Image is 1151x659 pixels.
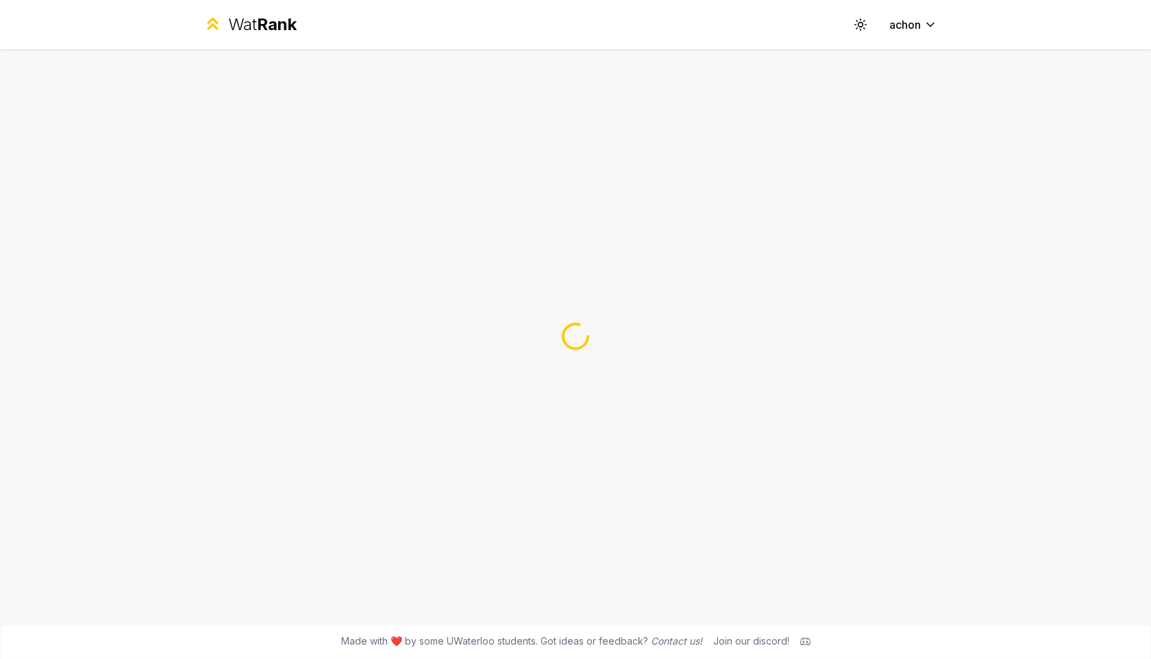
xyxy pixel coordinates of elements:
a: Contact us! [651,635,702,647]
a: WatRank [203,14,297,36]
span: achon [889,16,921,33]
div: Join our discord! [713,634,789,648]
div: Wat [228,14,297,36]
button: achon [878,12,948,37]
span: Rank [257,14,297,34]
span: Made with ❤️ by some UWaterloo students. Got ideas or feedback? [341,634,702,648]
